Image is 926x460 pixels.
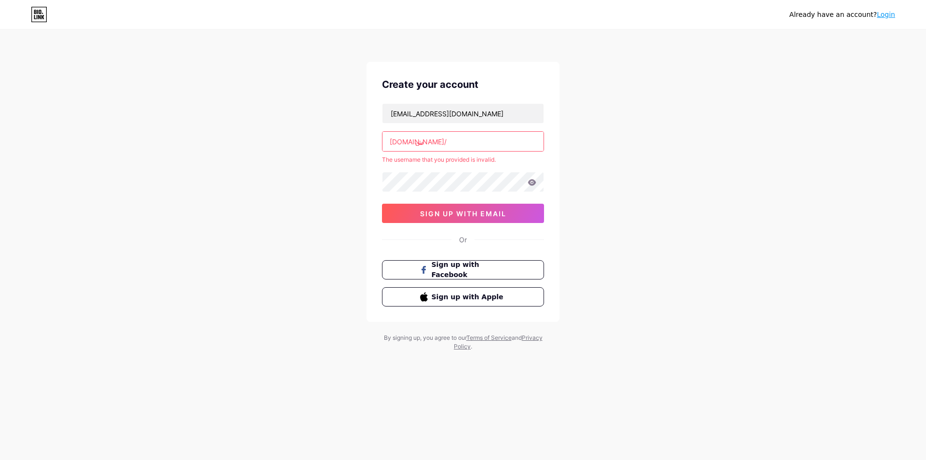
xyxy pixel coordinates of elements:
[390,137,447,147] div: [DOMAIN_NAME]/
[420,209,506,218] span: sign up with email
[382,287,544,307] button: Sign up with Apple
[382,77,544,92] div: Create your account
[432,260,506,280] span: Sign up with Facebook
[382,132,544,151] input: username
[382,155,544,164] div: The username that you provided is invalid.
[459,235,467,245] div: Or
[382,204,544,223] button: sign up with email
[432,292,506,302] span: Sign up with Apple
[790,10,895,20] div: Already have an account?
[382,104,544,123] input: Email
[877,11,895,18] a: Login
[466,334,512,341] a: Terms of Service
[381,334,545,351] div: By signing up, you agree to our and .
[382,260,544,279] button: Sign up with Facebook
